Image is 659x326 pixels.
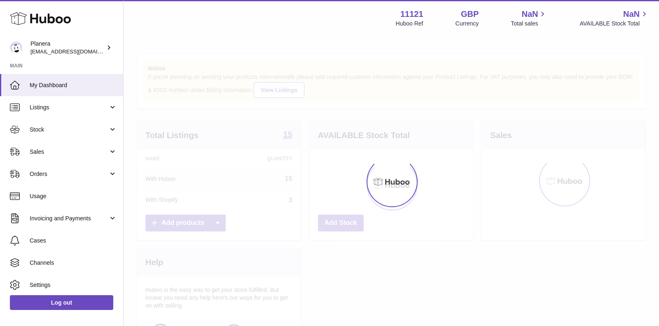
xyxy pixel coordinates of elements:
[10,295,113,310] a: Log out
[30,281,117,289] span: Settings
[396,20,423,28] div: Huboo Ref
[400,9,423,20] strong: 11121
[30,126,108,134] span: Stock
[580,9,649,28] a: NaN AVAILABLE Stock Total
[10,42,22,54] img: saiyani@planera.care
[30,170,108,178] span: Orders
[456,20,479,28] div: Currency
[511,9,547,28] a: NaN Total sales
[623,9,640,20] span: NaN
[30,104,108,111] span: Listings
[30,192,117,200] span: Usage
[30,48,121,55] span: [EMAIL_ADDRESS][DOMAIN_NAME]
[30,215,108,222] span: Invoicing and Payments
[521,9,538,20] span: NaN
[30,81,117,89] span: My Dashboard
[30,40,105,55] div: Planera
[580,20,649,28] span: AVAILABLE Stock Total
[30,237,117,245] span: Cases
[30,259,117,267] span: Channels
[511,20,547,28] span: Total sales
[461,9,479,20] strong: GBP
[30,148,108,156] span: Sales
